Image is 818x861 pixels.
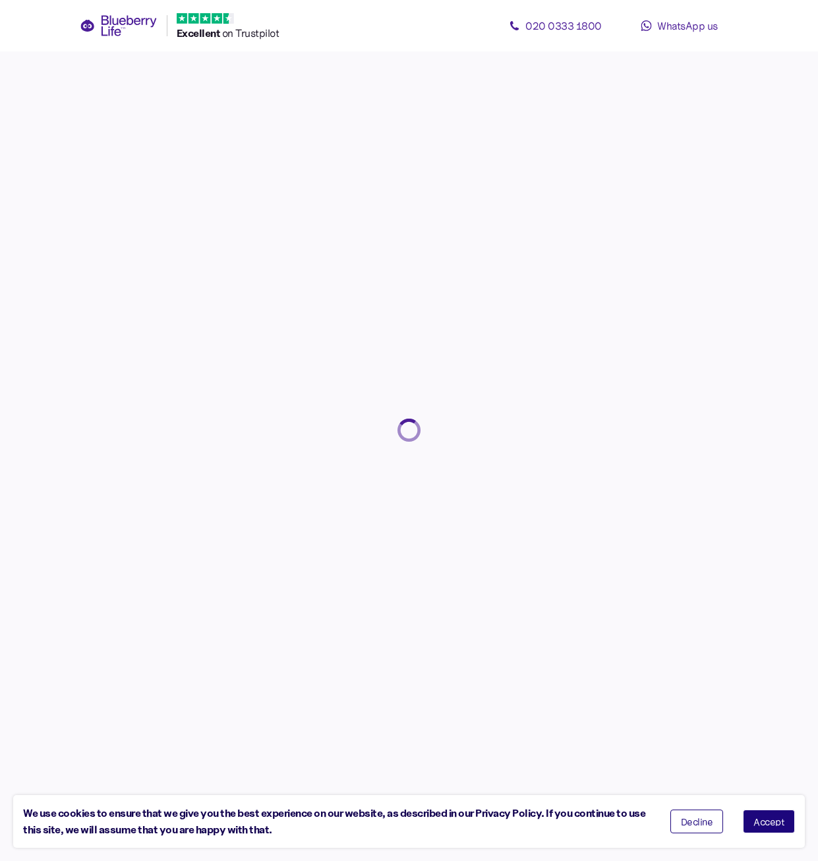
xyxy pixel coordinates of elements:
[670,810,724,833] button: Decline cookies
[177,26,222,40] span: Excellent ️
[496,13,615,39] a: 020 0333 1800
[222,26,279,40] span: on Trustpilot
[753,817,784,826] span: Accept
[525,19,602,32] span: 020 0333 1800
[743,810,795,833] button: Accept cookies
[681,817,713,826] span: Decline
[620,13,739,39] a: WhatsApp us
[23,805,651,838] div: We use cookies to ensure that we give you the best experience on our website, as described in our...
[657,19,718,32] span: WhatsApp us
